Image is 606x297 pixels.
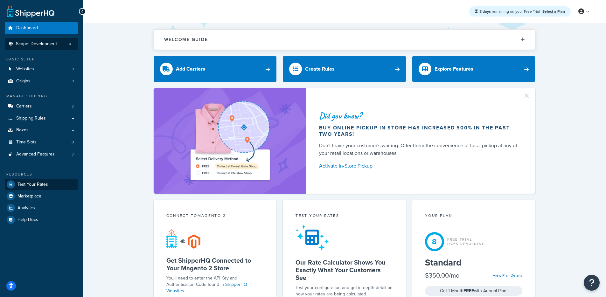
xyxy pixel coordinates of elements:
[16,152,55,157] span: Advanced Features
[166,229,200,249] img: connect-shq-magento-24cdf84b.svg
[5,63,78,75] a: Websites1
[463,287,474,294] strong: FREE
[16,79,31,84] span: Origins
[17,194,41,199] span: Marketplace
[5,214,78,225] a: Help Docs
[296,213,393,220] div: Test your rates
[5,100,78,112] a: Carriers2
[493,273,522,278] a: View Plan Details
[17,205,35,211] span: Analytics
[5,113,78,124] a: Shipping Rules
[17,182,48,187] span: Test Your Rates
[5,124,78,136] a: Boxes
[5,172,78,177] div: Resources
[425,286,523,296] div: Get 1 Month with Annual Plan!
[166,281,247,294] a: ShipperHQ Websites
[5,75,78,87] li: Origins
[425,258,523,268] h5: Standard
[16,41,57,47] span: Scope: Development
[5,148,78,160] li: Advanced Features
[5,202,78,214] a: Analytics
[425,213,523,220] div: Your Plan
[425,271,459,280] div: $350.00/mo
[412,56,535,82] a: Explore Features
[16,104,32,109] span: Carriers
[283,56,406,82] a: Create Rules
[172,98,288,184] img: ad-shirt-map-b0359fc47e01cab431d101c4b569394f6a03f54285957d908178d52f29eb9668.png
[166,275,264,294] p: You'll need to enter the API Key and Authentication Code found in
[16,66,34,72] span: Websites
[5,100,78,112] li: Carriers
[154,56,277,82] a: Add Carriers
[73,66,74,72] span: 1
[72,140,74,145] span: 0
[16,116,46,121] span: Shipping Rules
[425,232,444,251] div: 8
[176,65,205,73] div: Add Carriers
[479,9,491,14] strong: 8 days
[319,162,520,170] a: Activate In-Store Pickup
[164,37,208,42] h2: Welcome Guide
[319,125,520,137] div: Buy online pickup in store has increased 500% in the past two years!
[5,57,78,62] div: Basic Setup
[5,190,78,202] a: Marketplace
[16,25,38,31] span: Dashboard
[435,65,473,73] div: Explore Features
[16,128,29,133] span: Boxes
[5,93,78,99] div: Manage Shipping
[5,63,78,75] li: Websites
[319,142,520,157] div: Don't leave your customer's waiting. Offer them the convenience of local pickup at any of your re...
[72,152,74,157] span: 3
[16,140,37,145] span: Time Slots
[5,148,78,160] a: Advanced Features3
[154,30,535,50] button: Welcome Guide
[5,75,78,87] a: Origins1
[5,136,78,148] li: Time Slots
[72,104,74,109] span: 2
[73,79,74,84] span: 1
[166,213,264,220] div: Connect to Magento 2
[542,9,565,14] a: Select a Plan
[296,259,393,281] h5: Our Rate Calculator Shows You Exactly What Your Customers See
[305,65,335,73] div: Create Rules
[166,257,264,272] h5: Get ShipperHQ Connected to Your Magento 2 Store
[17,217,38,223] span: Help Docs
[319,111,520,120] div: Did you know?
[5,136,78,148] a: Time Slots0
[479,9,541,14] span: remaining on your Free Trial
[5,22,78,34] a: Dashboard
[584,275,600,291] button: Open Resource Center
[447,237,485,246] div: Free Trial Days Remaining
[5,179,78,190] a: Test Your Rates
